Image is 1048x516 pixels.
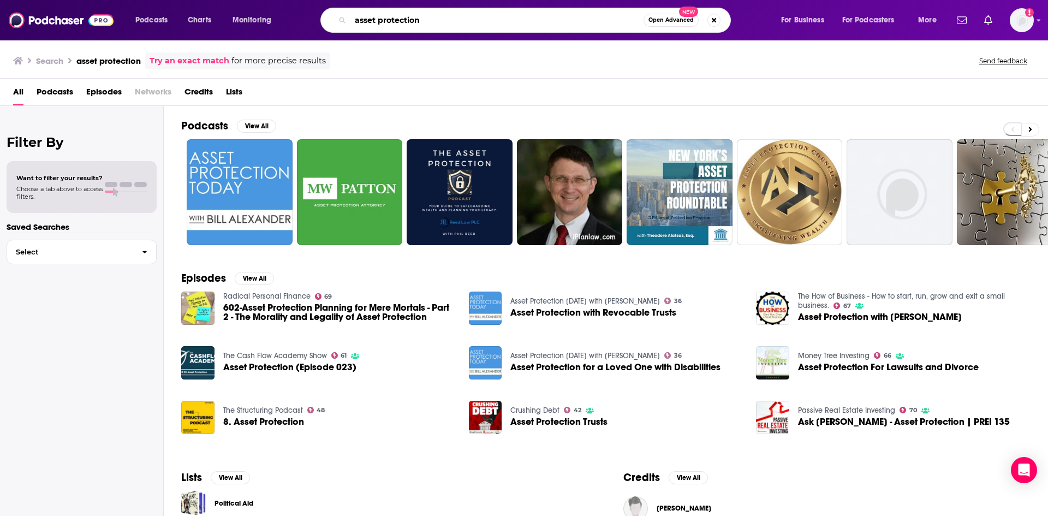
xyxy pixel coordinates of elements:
[469,346,502,379] img: Asset Protection for a Loved One with Disabilities
[564,407,581,413] a: 42
[181,271,274,285] a: EpisodesView All
[623,471,660,484] h2: Credits
[918,13,937,28] span: More
[909,408,917,413] span: 70
[188,13,211,28] span: Charts
[223,363,356,372] a: Asset Protection (Episode 023)
[781,13,824,28] span: For Business
[674,299,682,304] span: 36
[798,351,870,360] a: Money Tree Investing
[669,471,708,484] button: View All
[510,363,720,372] a: Asset Protection for a Loved One with Disabilities
[128,11,182,29] button: open menu
[181,346,215,379] img: Asset Protection (Episode 023)
[181,271,226,285] h2: Episodes
[952,11,971,29] a: Show notifications dropdown
[181,119,228,133] h2: Podcasts
[664,298,682,304] a: 36
[648,17,694,23] span: Open Advanced
[884,353,891,358] span: 66
[842,13,895,28] span: For Podcasters
[657,504,711,513] a: Chris Nelson
[623,471,708,484] a: CreditsView All
[36,56,63,66] h3: Search
[307,407,325,413] a: 48
[469,292,502,325] img: Asset Protection with Revocable Trusts
[798,363,979,372] a: Asset Protection For Lawsuits and Divorce
[181,471,202,484] h2: Lists
[674,353,682,358] span: 36
[874,352,891,359] a: 66
[181,401,215,434] img: 8. Asset Protection
[13,83,23,105] a: All
[181,11,218,29] a: Charts
[1010,8,1034,32] img: User Profile
[574,408,581,413] span: 42
[181,119,276,133] a: PodcastsView All
[510,296,660,306] a: Asset Protection Today with Bill Alexander
[215,497,253,509] a: Political Aid
[237,120,276,133] button: View All
[223,417,304,426] a: 8. Asset Protection
[181,491,206,515] a: Political Aid
[37,83,73,105] a: Podcasts
[231,55,326,67] span: for more precise results
[7,134,157,150] h2: Filter By
[184,83,213,105] a: Credits
[756,292,789,325] img: Asset Protection with Mark Balsom
[315,293,332,300] a: 69
[510,417,608,426] a: Asset Protection Trusts
[16,185,103,200] span: Choose a tab above to access filters.
[469,401,502,434] img: Asset Protection Trusts
[1010,8,1034,32] span: Logged in as MattieVG
[135,13,168,28] span: Podcasts
[756,346,789,379] img: Asset Protection For Lawsuits and Divorce
[773,11,838,29] button: open menu
[798,312,962,322] span: Asset Protection with [PERSON_NAME]
[331,352,347,359] a: 61
[798,406,895,415] a: Passive Real Estate Investing
[181,292,215,325] img: 602-Asset Protection Planning for Mere Mortals - Part 2 - The Morality and Legality of Asset Prot...
[223,303,456,322] a: 602-Asset Protection Planning for Mere Mortals - Part 2 - The Morality and Legality of Asset Prot...
[331,8,741,33] div: Search podcasts, credits, & more...
[86,83,122,105] a: Episodes
[225,11,285,29] button: open menu
[510,406,559,415] a: Crushing Debt
[226,83,242,105] a: Lists
[324,294,332,299] span: 69
[223,351,327,360] a: The Cash Flow Academy Show
[341,353,347,358] span: 61
[798,417,1010,426] span: Ask [PERSON_NAME] - Asset Protection | PREI 135
[223,292,311,301] a: Radical Personal Finance
[7,240,157,264] button: Select
[510,351,660,360] a: Asset Protection Today with Bill Alexander
[510,308,676,317] a: Asset Protection with Revocable Trusts
[233,13,271,28] span: Monitoring
[833,303,851,309] a: 67
[76,56,141,66] h3: asset protection
[900,407,917,413] a: 70
[1010,8,1034,32] button: Show profile menu
[756,401,789,434] img: Ask Marco - Asset Protection | PREI 135
[679,7,699,17] span: New
[910,11,950,29] button: open menu
[664,352,682,359] a: 36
